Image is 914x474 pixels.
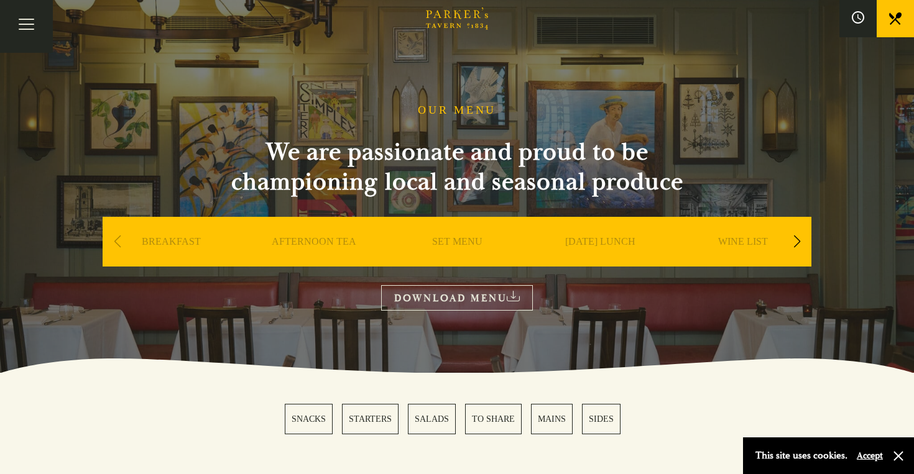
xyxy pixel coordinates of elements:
[381,285,533,311] a: DOWNLOAD MENU
[103,217,239,304] div: 1 / 9
[272,235,356,285] a: AFTERNOON TEA
[582,404,621,434] a: 6 / 6
[755,447,847,465] p: This site uses cookies.
[208,137,706,197] h2: We are passionate and proud to be championing local and seasonal produce
[142,235,201,285] a: BREAKFAST
[418,104,496,117] h1: OUR MENU
[389,217,525,304] div: 3 / 9
[342,404,399,434] a: 2 / 6
[408,404,456,434] a: 3 / 6
[532,217,668,304] div: 4 / 9
[857,450,883,462] button: Accept
[675,217,811,304] div: 5 / 9
[718,235,768,285] a: WINE LIST
[109,228,126,255] div: Previous slide
[788,228,805,255] div: Next slide
[565,235,635,285] a: [DATE] LUNCH
[246,217,382,304] div: 2 / 9
[432,235,482,285] a: SET MENU
[531,404,573,434] a: 5 / 6
[285,404,333,434] a: 1 / 6
[465,404,522,434] a: 4 / 6
[892,450,905,462] button: Close and accept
